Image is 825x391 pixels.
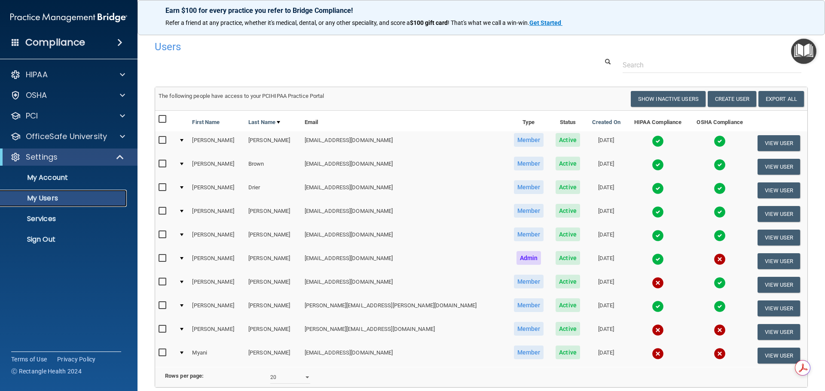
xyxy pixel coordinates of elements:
td: [PERSON_NAME] [245,344,301,367]
th: Type [507,111,550,131]
img: cross.ca9f0e7f.svg [714,324,726,336]
p: Sign Out [6,235,123,244]
td: [PERSON_NAME] [245,297,301,320]
td: [DATE] [586,249,626,273]
th: Status [550,111,586,131]
a: Last Name [248,117,280,127]
button: View User [758,159,800,175]
td: [DATE] [586,131,626,155]
button: View User [758,206,800,222]
img: tick.e7d51cea.svg [652,206,664,218]
td: [PERSON_NAME] [245,249,301,273]
img: tick.e7d51cea.svg [652,135,664,147]
img: cross.ca9f0e7f.svg [652,324,664,336]
span: Member [514,346,544,359]
td: [PERSON_NAME] [189,131,245,155]
td: [DATE] [586,297,626,320]
img: tick.e7d51cea.svg [652,300,664,312]
img: tick.e7d51cea.svg [714,182,726,194]
button: View User [758,135,800,151]
td: Brown [245,155,301,179]
a: Export All [758,91,804,107]
p: PCI [26,111,38,121]
h4: Users [155,41,530,52]
a: Created On [592,117,620,127]
a: Settings [10,152,125,162]
span: ! That's what we call a win-win. [448,19,529,26]
img: tick.e7d51cea.svg [652,182,664,194]
a: Terms of Use [11,355,47,364]
td: [PERSON_NAME][EMAIL_ADDRESS][DOMAIN_NAME] [301,320,507,344]
span: Admin [516,251,541,265]
span: Active [556,227,580,241]
td: [PERSON_NAME] [245,320,301,344]
span: Ⓒ Rectangle Health 2024 [11,367,82,376]
a: Privacy Policy [57,355,96,364]
span: Member [514,322,544,336]
span: Active [556,346,580,359]
p: HIPAA [26,70,48,80]
span: Active [556,204,580,218]
img: tick.e7d51cea.svg [652,253,664,265]
strong: Get Started [529,19,561,26]
td: [EMAIL_ADDRESS][DOMAIN_NAME] [301,202,507,226]
td: [EMAIL_ADDRESS][DOMAIN_NAME] [301,273,507,297]
td: [PERSON_NAME] [245,273,301,297]
td: [EMAIL_ADDRESS][DOMAIN_NAME] [301,131,507,155]
button: View User [758,182,800,198]
button: Create User [708,91,756,107]
th: OSHA Compliance [689,111,750,131]
td: [DATE] [586,320,626,344]
button: View User [758,348,800,364]
td: [PERSON_NAME][EMAIL_ADDRESS][PERSON_NAME][DOMAIN_NAME] [301,297,507,320]
th: Email [301,111,507,131]
p: OSHA [26,90,47,100]
td: [PERSON_NAME] [245,226,301,249]
a: Get Started [529,19,562,26]
span: Refer a friend at any practice, whether it's medical, dental, or any other speciality, and score a [165,19,410,26]
p: Services [6,215,123,223]
img: tick.e7d51cea.svg [652,159,664,171]
td: [PERSON_NAME] [189,297,245,320]
button: Open Resource Center [791,39,816,64]
img: cross.ca9f0e7f.svg [714,253,726,265]
span: Member [514,275,544,288]
td: [DATE] [586,344,626,367]
img: tick.e7d51cea.svg [714,277,726,289]
img: cross.ca9f0e7f.svg [714,348,726,360]
td: [EMAIL_ADDRESS][DOMAIN_NAME] [301,226,507,249]
a: PCI [10,111,125,121]
img: tick.e7d51cea.svg [714,206,726,218]
span: Active [556,180,580,194]
span: Member [514,227,544,241]
strong: $100 gift card [410,19,448,26]
span: The following people have access to your PCIHIPAA Practice Portal [159,93,324,99]
p: My Account [6,173,123,182]
button: View User [758,300,800,316]
th: HIPAA Compliance [626,111,689,131]
img: tick.e7d51cea.svg [652,230,664,242]
span: Active [556,157,580,170]
span: Member [514,298,544,312]
img: tick.e7d51cea.svg [714,159,726,171]
td: [PERSON_NAME] [189,226,245,249]
img: tick.e7d51cea.svg [714,230,726,242]
span: Active [556,133,580,147]
img: cross.ca9f0e7f.svg [652,348,664,360]
td: Myani [189,344,245,367]
a: HIPAA [10,70,125,80]
span: Member [514,157,544,170]
td: [DATE] [586,226,626,249]
span: Active [556,322,580,336]
td: [PERSON_NAME] [189,273,245,297]
p: My Users [6,194,123,203]
td: [DATE] [586,179,626,202]
h4: Compliance [25,36,85,48]
td: Drier [245,179,301,202]
span: Active [556,298,580,312]
img: tick.e7d51cea.svg [714,300,726,312]
td: [PERSON_NAME] [189,320,245,344]
button: Show Inactive Users [631,91,706,107]
td: [PERSON_NAME] [189,155,245,179]
span: Member [514,133,544,147]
